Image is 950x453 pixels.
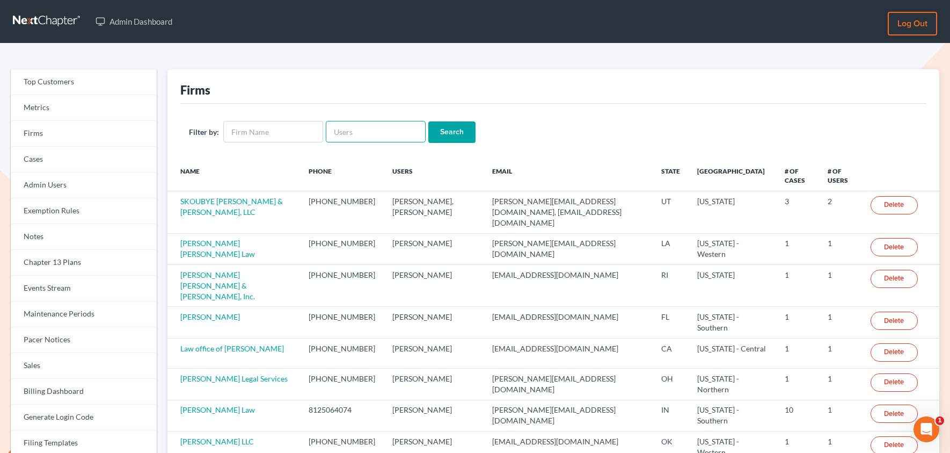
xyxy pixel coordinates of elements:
[776,400,819,431] td: 10
[300,307,384,338] td: [PHONE_NUMBER]
[300,160,384,191] th: Phone
[11,224,157,250] a: Notes
[689,307,776,338] td: [US_STATE] - Southern
[11,69,157,95] a: Top Customers
[653,307,689,338] td: FL
[300,265,384,307] td: [PHONE_NUMBER]
[300,369,384,400] td: [PHONE_NUMBER]
[689,338,776,368] td: [US_STATE] - Central
[653,400,689,431] td: IN
[180,374,288,383] a: [PERSON_NAME] Legal Services
[180,270,255,301] a: [PERSON_NAME] [PERSON_NAME] & [PERSON_NAME], Inc.
[384,191,484,233] td: [PERSON_NAME], [PERSON_NAME]
[180,344,284,353] a: Law office of [PERSON_NAME]
[300,400,384,431] td: 8125064074
[776,307,819,338] td: 1
[689,233,776,264] td: [US_STATE] - Western
[689,160,776,191] th: [GEOGRAPHIC_DATA]
[11,327,157,353] a: Pacer Notices
[11,379,157,405] a: Billing Dashboard
[819,233,862,264] td: 1
[653,191,689,233] td: UT
[871,312,918,330] a: Delete
[300,233,384,264] td: [PHONE_NUMBER]
[11,301,157,327] a: Maintenance Periods
[776,338,819,368] td: 1
[653,265,689,307] td: RI
[819,369,862,400] td: 1
[484,400,653,431] td: [PERSON_NAME][EMAIL_ADDRESS][DOMAIN_NAME]
[936,416,944,425] span: 1
[653,369,689,400] td: OH
[653,233,689,264] td: LA
[653,160,689,191] th: State
[689,369,776,400] td: [US_STATE] - Northern
[428,121,476,143] input: Search
[90,12,178,31] a: Admin Dashboard
[189,126,219,138] label: Filter by:
[384,400,484,431] td: [PERSON_NAME]
[484,338,653,368] td: [EMAIL_ADDRESS][DOMAIN_NAME]
[11,198,157,224] a: Exemption Rules
[819,338,862,368] td: 1
[300,338,384,368] td: [PHONE_NUMBER]
[776,233,819,264] td: 1
[167,160,300,191] th: Name
[871,373,918,392] a: Delete
[888,12,937,35] a: Log out
[484,369,653,400] td: [PERSON_NAME][EMAIL_ADDRESS][DOMAIN_NAME]
[11,405,157,430] a: Generate Login Code
[819,160,862,191] th: # of Users
[384,307,484,338] td: [PERSON_NAME]
[326,121,426,142] input: Users
[484,160,653,191] th: Email
[11,172,157,198] a: Admin Users
[689,265,776,307] td: [US_STATE]
[776,191,819,233] td: 3
[689,400,776,431] td: [US_STATE] - Southern
[180,405,255,414] a: [PERSON_NAME] Law
[776,369,819,400] td: 1
[484,307,653,338] td: [EMAIL_ADDRESS][DOMAIN_NAME]
[871,405,918,423] a: Delete
[11,276,157,301] a: Events Stream
[484,191,653,233] td: [PERSON_NAME][EMAIL_ADDRESS][DOMAIN_NAME], [EMAIL_ADDRESS][DOMAIN_NAME]
[384,160,484,191] th: Users
[223,121,323,142] input: Firm Name
[384,338,484,368] td: [PERSON_NAME]
[384,369,484,400] td: [PERSON_NAME]
[300,191,384,233] td: [PHONE_NUMBER]
[180,197,283,217] a: SKOUBYE [PERSON_NAME] & [PERSON_NAME], LLC
[484,265,653,307] td: [EMAIL_ADDRESS][DOMAIN_NAME]
[776,160,819,191] th: # of Cases
[871,196,918,214] a: Delete
[11,121,157,147] a: Firms
[819,265,862,307] td: 1
[819,400,862,431] td: 1
[180,312,240,321] a: [PERSON_NAME]
[653,338,689,368] td: CA
[11,147,157,172] a: Cases
[819,307,862,338] td: 1
[484,233,653,264] td: [PERSON_NAME][EMAIL_ADDRESS][DOMAIN_NAME]
[871,270,918,288] a: Delete
[180,437,254,446] a: [PERSON_NAME] LLC
[384,233,484,264] td: [PERSON_NAME]
[871,343,918,362] a: Delete
[914,416,939,442] iframe: Intercom live chat
[871,238,918,256] a: Delete
[776,265,819,307] td: 1
[180,82,210,98] div: Firms
[11,353,157,379] a: Sales
[689,191,776,233] td: [US_STATE]
[819,191,862,233] td: 2
[180,239,255,258] a: [PERSON_NAME] [PERSON_NAME] Law
[11,250,157,276] a: Chapter 13 Plans
[11,95,157,121] a: Metrics
[384,265,484,307] td: [PERSON_NAME]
